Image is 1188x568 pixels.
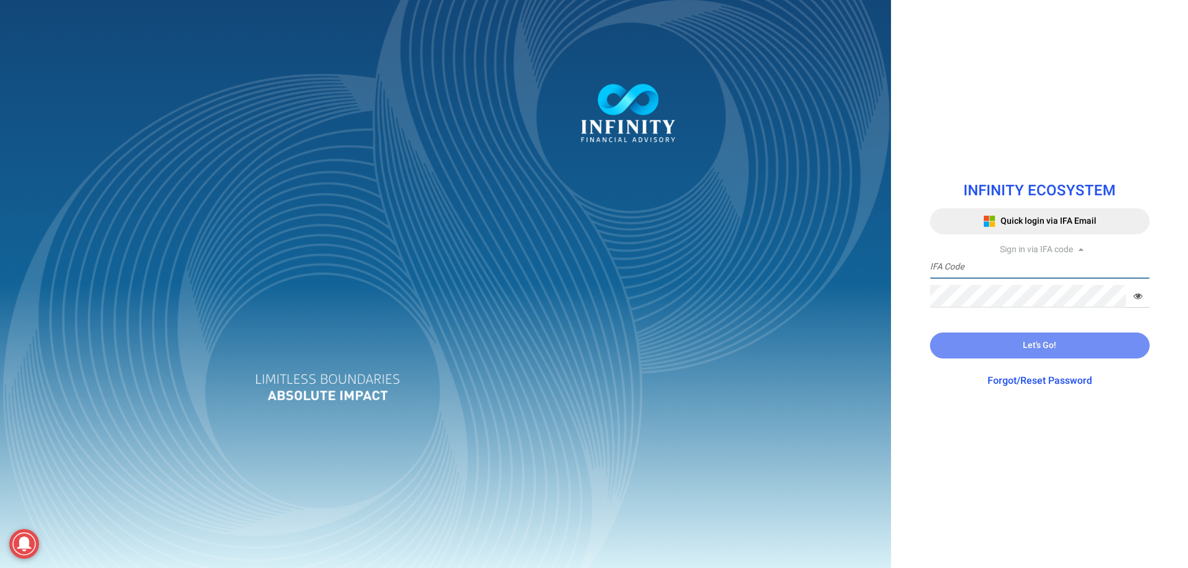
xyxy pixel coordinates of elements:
h1: INFINITY ECOSYSTEM [930,183,1150,199]
span: Quick login via IFA Email [1001,214,1096,227]
input: IFA Code [930,256,1150,279]
button: Quick login via IFA Email [930,208,1150,234]
span: Sign in via IFA code [1000,243,1073,256]
div: Sign in via IFA code [930,244,1150,256]
button: Let's Go! [930,333,1150,358]
span: Let's Go! [1023,339,1056,352]
a: Forgot/Reset Password [988,373,1092,388]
